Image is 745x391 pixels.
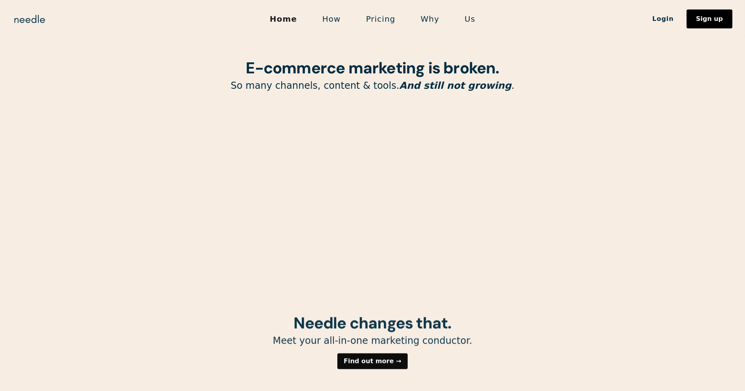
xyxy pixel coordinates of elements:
a: How [310,11,354,27]
a: Login [640,12,687,26]
a: Why [408,11,452,27]
strong: Needle changes that. [293,313,451,333]
a: Us [452,11,488,27]
p: So many channels, content & tools. . [171,80,574,92]
em: And still not growing [399,80,512,91]
strong: E-commerce marketing is broken. [246,58,499,78]
a: Find out more → [337,354,408,369]
div: Sign up [696,16,723,22]
a: Pricing [353,11,408,27]
a: Sign up [687,9,732,28]
a: Home [257,11,310,27]
div: Find out more → [344,358,401,365]
p: Meet your all-in-one marketing conductor. [171,335,574,347]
